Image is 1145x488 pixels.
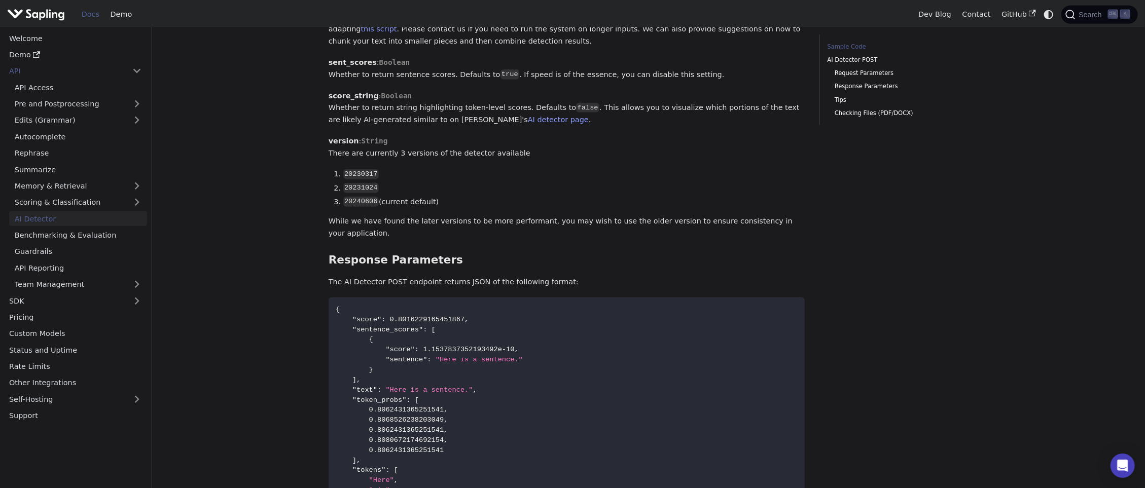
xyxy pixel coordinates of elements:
a: Rephrase [9,146,147,161]
span: } [369,366,373,373]
a: Team Management [9,277,147,292]
span: "score" [352,316,381,323]
span: Search [1076,11,1108,19]
span: , [473,386,477,394]
span: , [444,426,448,434]
span: , [356,457,361,464]
span: 1.1537837352193492e-10 [423,346,514,353]
code: 20230317 [343,169,379,179]
span: "text" [352,386,377,394]
kbd: K [1120,10,1130,19]
span: Boolean [379,58,410,66]
span: : [423,326,427,333]
img: Sapling.ai [7,7,65,22]
span: ] [352,457,356,464]
a: AI detector page [528,116,589,124]
span: [ [432,326,436,333]
span: [ [394,466,398,474]
span: , [356,376,361,384]
span: { [336,306,340,313]
span: , [444,406,448,414]
span: "score" [386,346,415,353]
span: , [444,436,448,444]
span: "sentence_scores" [352,326,423,333]
span: 0.8062431365251541 [369,426,444,434]
span: 0.8062431365251541 [369,446,444,454]
a: API Access [9,80,147,95]
code: false [576,103,599,113]
span: "Here is a sentence." [436,356,523,363]
span: 0.8080672174692154 [369,436,444,444]
a: AI Detector POST [828,55,965,65]
a: Sample Code [828,42,965,52]
a: Docs [76,7,105,22]
p: : Whether to return string highlighting token-level scores. Defaults to . This allows you to visu... [329,90,805,126]
a: Response Parameters [835,82,961,91]
span: 0.8016229165451867 [390,316,465,323]
a: Edits (Grammar) [9,113,147,128]
span: "sentence" [386,356,427,363]
code: true [500,69,520,80]
a: GitHub [996,7,1041,22]
strong: score_string [329,92,379,100]
a: Tips [835,95,961,105]
a: Contact [957,7,996,22]
a: Benchmarking & Evaluation [9,228,147,243]
a: Checking Files (PDF/DOCX) [835,108,961,118]
h3: Response Parameters [329,253,805,267]
span: "token_probs" [352,396,407,404]
a: Custom Models [4,326,147,341]
a: Demo [105,7,137,22]
span: , [444,416,448,424]
span: : [381,316,385,323]
a: Scoring & Classification [9,195,147,210]
span: , [464,316,469,323]
p: While we have found the later versions to be more performant, you may wish to use the older versi... [329,215,805,240]
button: Switch between dark and light mode (currently system mode) [1042,7,1056,22]
a: Sapling.ai [7,7,68,22]
a: Welcome [4,31,147,46]
span: 0.8062431365251541 [369,406,444,414]
span: "tokens" [352,466,386,474]
button: Search (Ctrl+K) [1061,6,1137,24]
span: 0.8068526238203049 [369,416,444,424]
li: (current default) [343,196,805,208]
a: Other Integrations [4,376,147,390]
span: : [427,356,431,363]
p: The AI Detector POST endpoint returns JSON of the following format: [329,276,805,288]
span: : [415,346,419,353]
a: Summarize [9,162,147,177]
code: 20231024 [343,183,379,193]
a: API [4,64,127,79]
button: Expand sidebar category 'SDK' [127,293,147,308]
a: Dev Blog [913,7,956,22]
span: , [394,476,398,484]
a: AI Detector [9,211,147,226]
span: : [407,396,411,404]
a: Request Parameters [835,68,961,78]
a: Pre and Postprocessing [9,97,147,111]
a: this script [361,25,397,33]
a: Memory & Retrieval [9,179,147,194]
a: API Reporting [9,260,147,275]
span: "Here is a sentence." [386,386,473,394]
span: { [369,335,373,343]
div: Open Intercom Messenger [1111,454,1135,478]
a: Status and Uptime [4,343,147,357]
p: : There are currently 3 versions of the detector available [329,135,805,160]
span: : [386,466,390,474]
a: Rate Limits [4,359,147,374]
span: ] [352,376,356,384]
p: : Whether to return sentence scores. Defaults to . If speed is of the essence, you can disable th... [329,57,805,81]
strong: sent_scores [329,58,377,66]
strong: version [329,137,359,145]
a: Autocomplete [9,129,147,144]
span: : [377,386,381,394]
a: Pricing [4,310,147,325]
span: "Here" [369,476,394,484]
a: Self-Hosting [4,392,147,406]
a: Demo [4,48,147,62]
span: , [515,346,519,353]
a: Support [4,408,147,423]
code: 20240606 [343,197,379,207]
